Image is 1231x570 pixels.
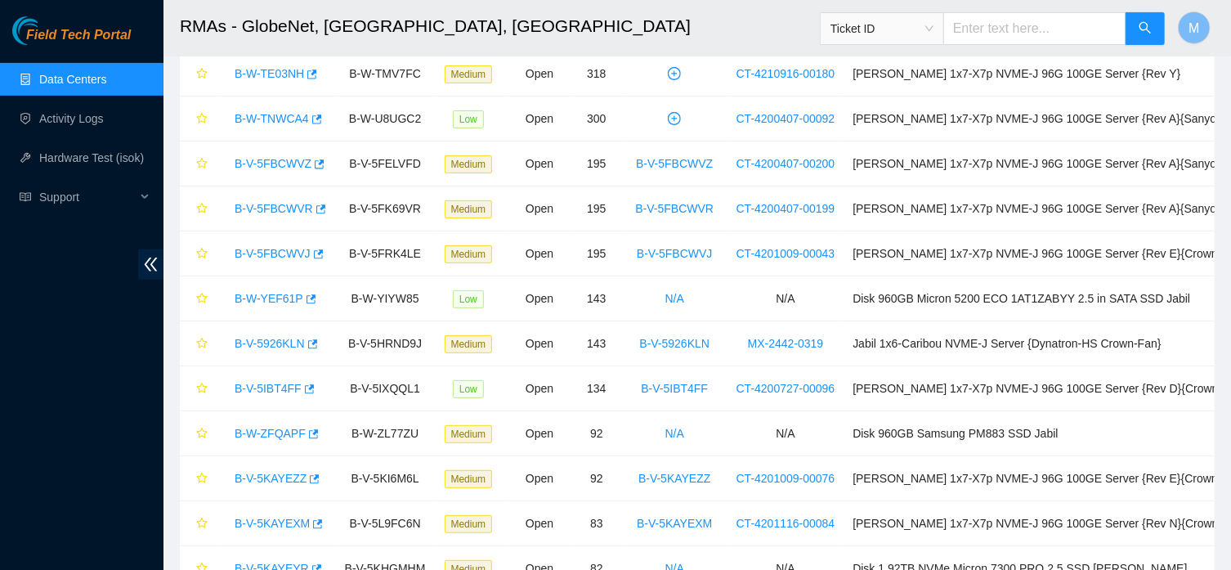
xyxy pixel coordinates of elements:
a: B-V-5KAYEXM [637,517,712,530]
td: Open [508,141,571,186]
a: B-V-5KAYEZZ [638,472,710,485]
a: B-V-5IBT4FF [641,382,708,395]
td: B-W-ZL77ZU [335,411,436,456]
span: star [196,158,208,171]
span: star [196,473,208,486]
span: Medium [445,155,493,173]
a: MX-2442-0319 [748,337,824,350]
button: star [189,61,208,87]
button: search [1126,12,1165,45]
a: B-V-5IBT4FF [235,382,302,395]
button: star [189,375,208,402]
a: N/A [665,427,684,440]
td: B-W-U8UGC2 [335,96,436,141]
button: star [189,105,208,132]
span: star [196,293,208,306]
a: N/A [665,292,684,305]
td: B-W-TMV7FC [335,52,436,96]
a: B-V-5FBCWVZ [235,157,311,170]
td: 195 [571,186,622,231]
td: Open [508,186,571,231]
span: M [1188,18,1199,38]
td: Open [508,411,571,456]
a: B-W-TNWCA4 [235,112,309,125]
td: B-V-5KI6M6L [335,456,436,501]
button: star [189,195,208,222]
td: 143 [571,321,622,366]
span: Low [453,110,484,128]
a: CT-4200407-00092 [736,112,835,125]
a: CT-4200407-00199 [736,202,835,215]
span: Low [453,380,484,398]
a: B-V-5KAYEXM [235,517,310,530]
a: Akamai TechnologiesField Tech Portal [12,29,131,51]
a: CT-4210916-00180 [736,67,835,80]
td: B-V-5HRND9J [335,321,436,366]
td: B-V-5FK69VR [335,186,436,231]
a: Data Centers [39,73,106,86]
span: read [20,191,31,203]
td: N/A [727,276,844,321]
button: plus-circle [661,61,687,87]
a: B-V-5926KLN [235,337,305,350]
span: star [196,68,208,81]
button: M [1178,11,1211,44]
a: B-V-5FBCWVJ [235,247,311,260]
button: star [189,330,208,357]
td: B-V-5FRK4LE [335,231,436,276]
span: Medium [445,515,493,533]
td: 195 [571,141,622,186]
td: Open [508,231,571,276]
td: Open [508,52,571,96]
td: B-V-5IXQQL1 [335,366,436,411]
td: 83 [571,501,622,546]
td: B-V-5FELVFD [335,141,436,186]
button: star [189,240,208,267]
td: Open [508,501,571,546]
a: B-W-ZFQAPF [235,427,306,440]
span: double-left [138,249,163,280]
img: Akamai Technologies [12,16,83,45]
td: Open [508,366,571,411]
span: Low [453,290,484,308]
span: Field Tech Portal [26,28,131,43]
a: Activity Logs [39,112,104,125]
a: CT-4200727-00096 [736,382,835,395]
span: plus-circle [662,112,687,125]
span: star [196,248,208,261]
a: B-V-5KAYEZZ [235,472,307,485]
td: B-V-5L9FC6N [335,501,436,546]
a: B-W-TE03NH [235,67,304,80]
span: star [196,383,208,396]
span: star [196,338,208,351]
a: CT-4201009-00043 [736,247,835,260]
button: star [189,465,208,491]
span: Support [39,181,136,213]
span: plus-circle [662,67,687,80]
span: Medium [445,200,493,218]
a: B-V-5FBCWVR [635,202,714,215]
a: CT-4201009-00076 [736,472,835,485]
button: star [189,510,208,536]
td: 300 [571,96,622,141]
span: Ticket ID [830,16,933,41]
a: B-V-5926KLN [640,337,710,350]
button: plus-circle [661,105,687,132]
span: Medium [445,425,493,443]
td: 92 [571,456,622,501]
button: star [189,420,208,447]
a: B-V-5FBCWVZ [636,157,713,170]
button: star [189,285,208,312]
td: Open [508,276,571,321]
a: B-V-5FBCWVJ [637,247,713,260]
a: Hardware Test (isok) [39,151,144,164]
td: 195 [571,231,622,276]
td: 143 [571,276,622,321]
span: Medium [445,470,493,488]
a: B-W-YEF61P [235,292,303,305]
span: Medium [445,65,493,83]
span: search [1139,21,1152,37]
input: Enter text here... [943,12,1126,45]
a: B-V-5FBCWVR [235,202,313,215]
button: star [189,150,208,177]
